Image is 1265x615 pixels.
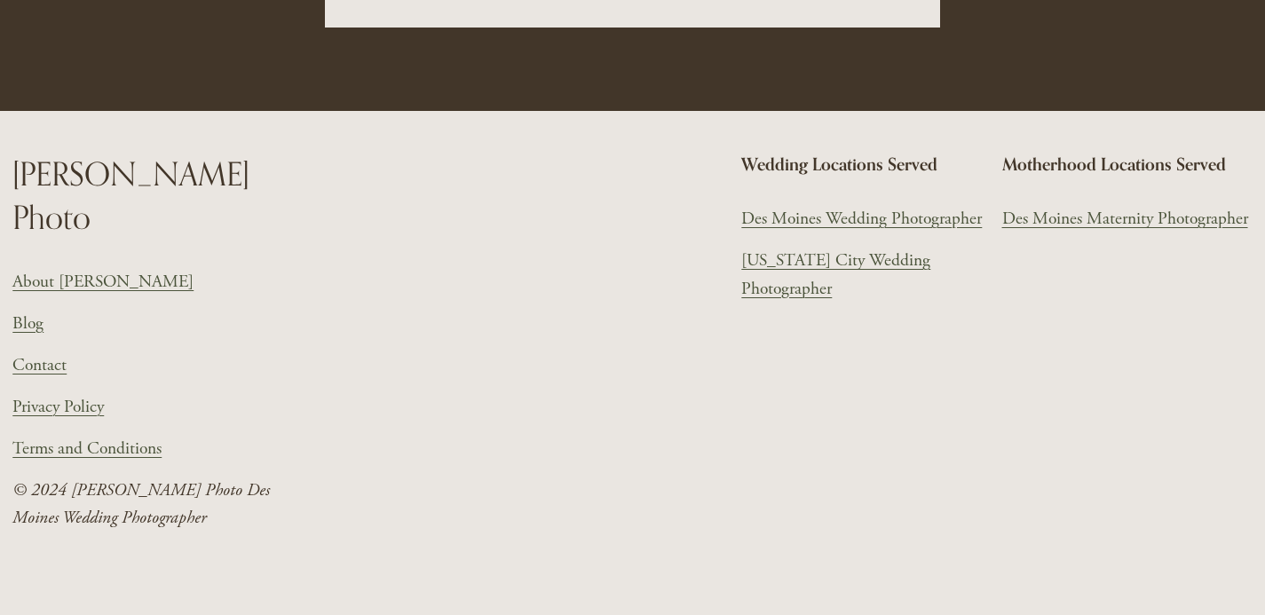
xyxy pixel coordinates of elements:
[12,268,194,296] a: About [PERSON_NAME]
[741,154,937,175] strong: Wedding Locations Served
[12,310,43,337] a: Blog
[12,351,67,379] a: Contact
[12,393,104,421] a: Privacy Policy
[741,247,992,302] a: [US_STATE] City Wedding Photographer
[1002,154,1226,175] strong: Motherhood Locations Served
[12,153,315,239] h3: [PERSON_NAME] Photo
[1002,205,1248,233] a: Des Moines Maternity Photographer
[741,205,982,233] a: Des Moines Wedding Photographer
[12,479,274,529] em: © 2024 [PERSON_NAME] Photo Des Moines Wedding Photographer
[12,435,162,462] a: Terms and Conditions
